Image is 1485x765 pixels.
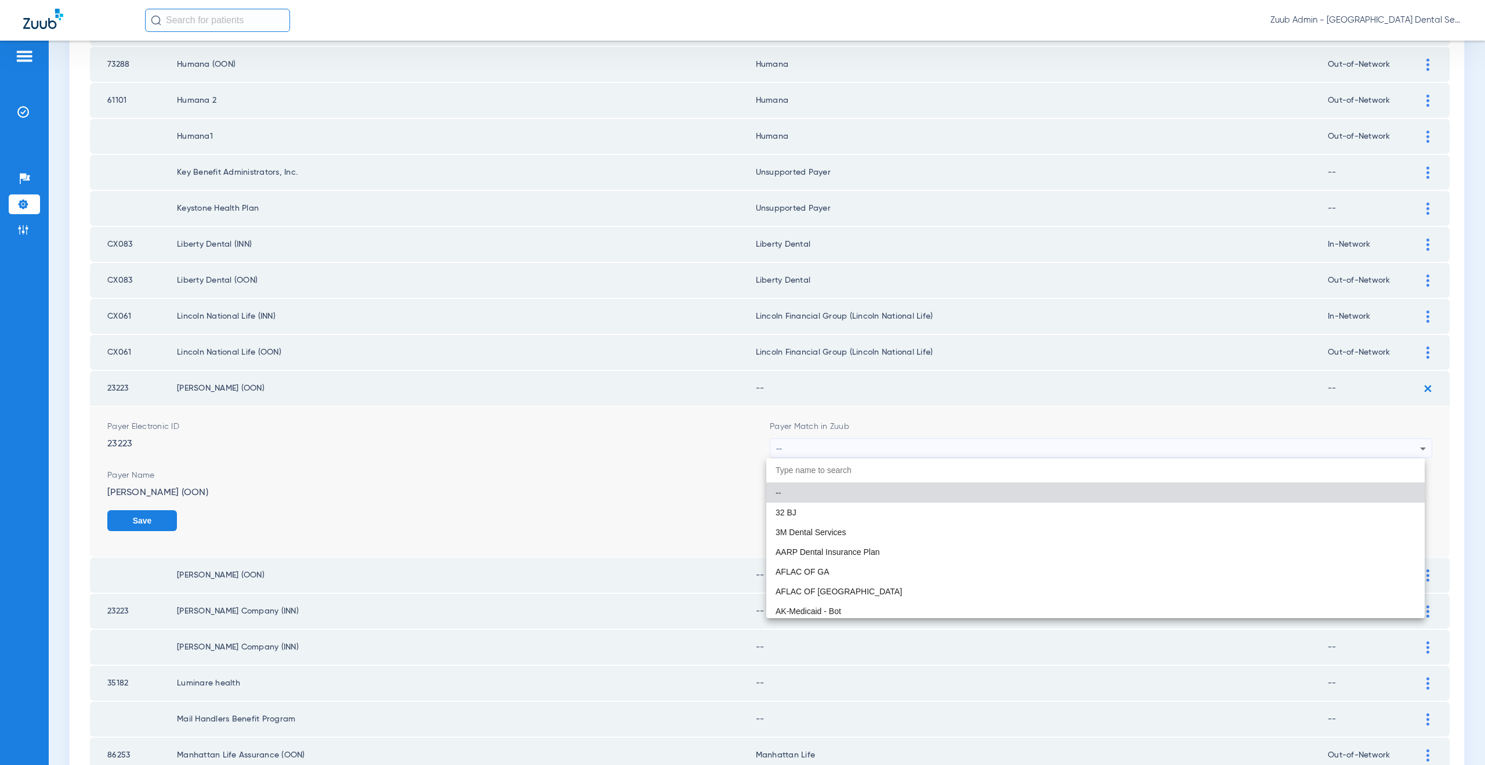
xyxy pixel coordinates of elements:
[776,587,902,596] span: AFLAC OF [GEOGRAPHIC_DATA]
[776,508,796,517] span: 32 BJ
[1427,709,1485,765] iframe: Chat Widget
[776,607,841,615] span: AK-Medicaid - Bot
[776,568,830,576] span: AFLAC OF GA
[776,489,781,497] span: --
[776,548,880,556] span: AARP Dental Insurance Plan
[766,459,1425,482] input: dropdown search
[776,528,846,536] span: 3M Dental Services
